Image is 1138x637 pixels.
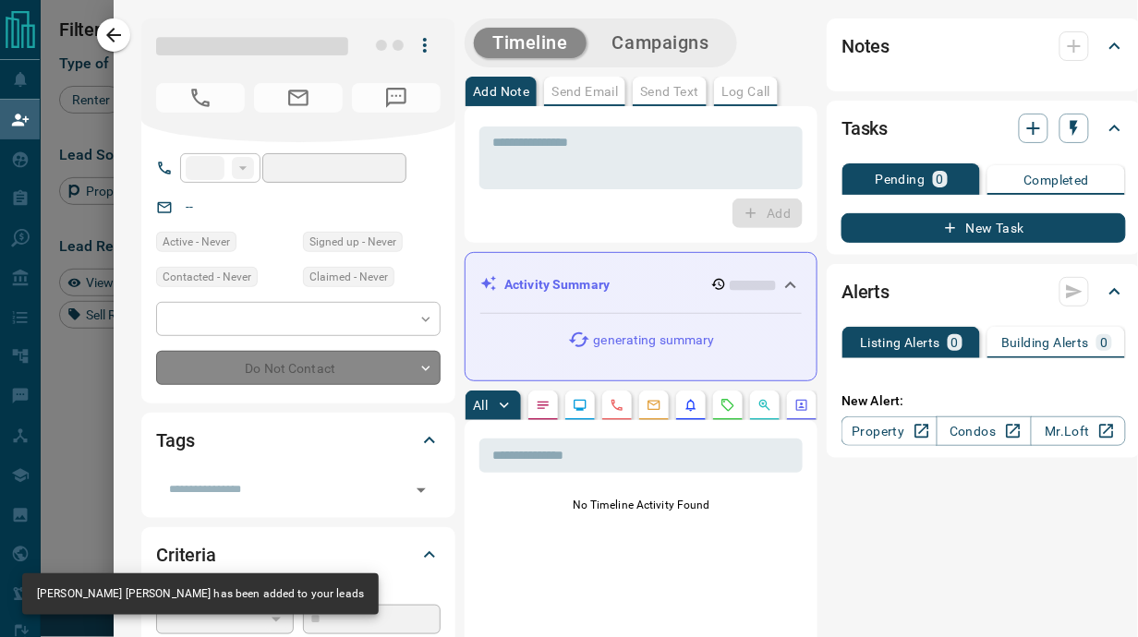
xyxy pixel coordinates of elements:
h2: Alerts [841,277,890,306]
span: Contacted - Never [163,268,251,286]
button: Timeline [474,28,587,58]
p: 0 [951,336,959,349]
p: generating summary [594,331,715,350]
div: Notes [841,24,1126,68]
div: [PERSON_NAME] [PERSON_NAME] has been added to your leads [37,579,364,609]
svg: Calls [610,398,624,413]
p: No Timeline Activity Found [479,497,803,513]
a: Property [841,416,937,446]
span: No Number [156,83,245,113]
button: New Task [841,213,1126,243]
span: No Number [352,83,441,113]
h2: Notes [841,31,890,61]
div: Criteria [156,533,441,577]
p: 0 [1100,336,1108,349]
button: Open [408,477,434,503]
p: Activity Summary [504,275,610,294]
p: All [473,399,488,412]
h2: Tasks [841,114,888,143]
svg: Opportunities [757,398,772,413]
svg: Agent Actions [794,398,809,413]
p: Add Note [473,85,529,98]
a: Condos [937,416,1032,446]
span: Signed up - Never [309,233,396,251]
p: 0 [937,173,944,186]
svg: Lead Browsing Activity [573,398,587,413]
p: New Alert: [841,391,1126,411]
a: Mr.Loft [1031,416,1126,446]
span: Active - Never [163,233,230,251]
p: Pending [876,173,926,186]
div: Tags [156,418,441,463]
div: Tasks [841,106,1126,150]
svg: Requests [720,398,735,413]
button: Campaigns [594,28,728,58]
span: Claimed - Never [309,268,388,286]
span: No Email [254,83,343,113]
p: Building Alerts [1001,336,1089,349]
svg: Listing Alerts [684,398,698,413]
h2: Criteria [156,540,216,570]
p: Listing Alerts [860,336,940,349]
div: Activity Summary [480,268,802,302]
svg: Notes [536,398,551,413]
svg: Emails [647,398,661,413]
p: Completed [1024,174,1090,186]
h2: Tags [156,426,194,455]
div: Alerts [841,270,1126,314]
div: Do Not Contact [156,351,441,385]
a: -- [186,199,193,214]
